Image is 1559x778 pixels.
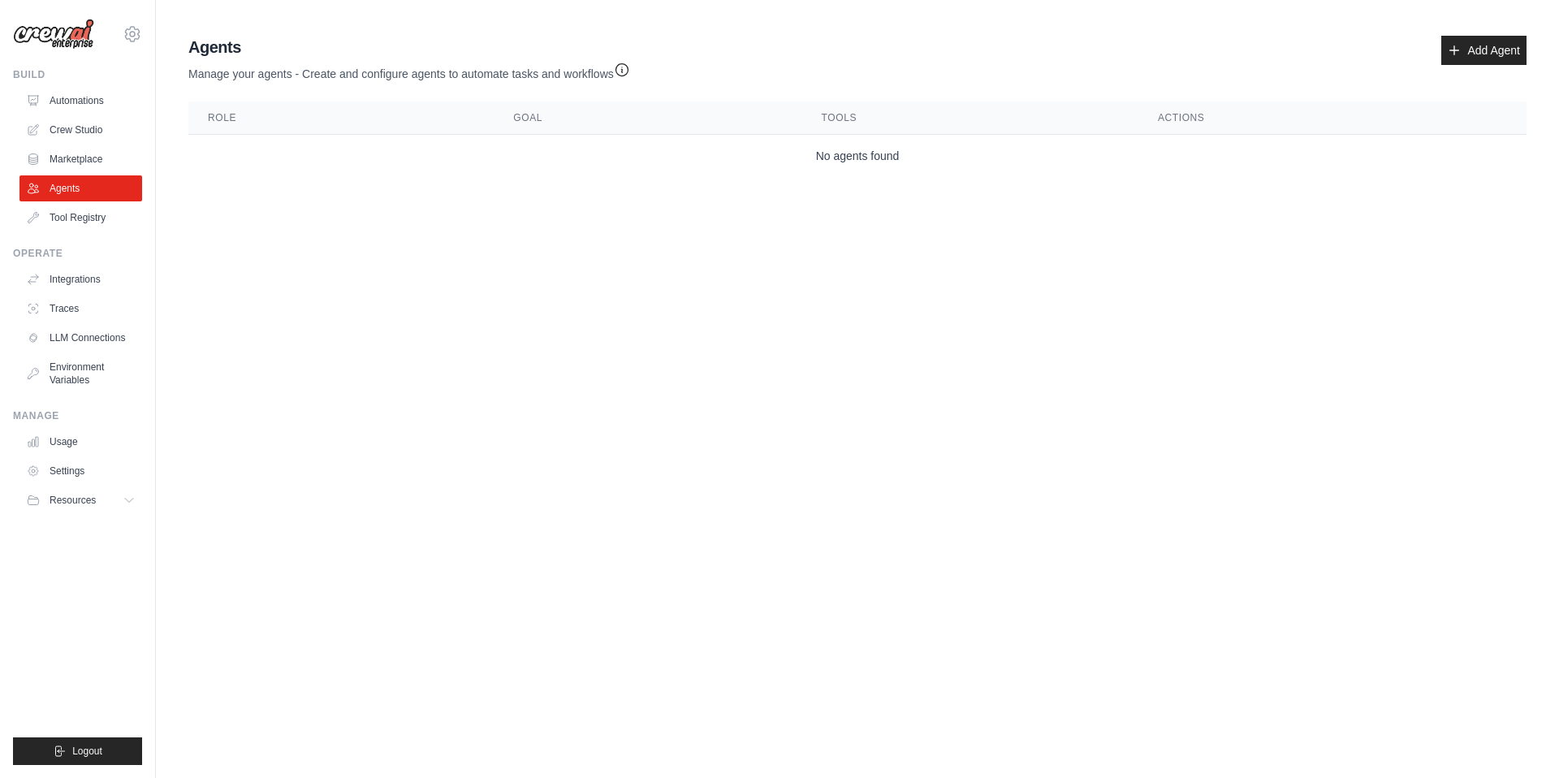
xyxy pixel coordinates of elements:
[19,205,142,231] a: Tool Registry
[1138,102,1527,135] th: Actions
[1441,36,1527,65] a: Add Agent
[19,458,142,484] a: Settings
[19,487,142,513] button: Resources
[19,88,142,114] a: Automations
[13,19,94,50] img: Logo
[19,296,142,322] a: Traces
[188,58,630,82] p: Manage your agents - Create and configure agents to automate tasks and workflows
[19,354,142,393] a: Environment Variables
[494,102,801,135] th: Goal
[19,117,142,143] a: Crew Studio
[188,135,1527,178] td: No agents found
[19,266,142,292] a: Integrations
[188,36,630,58] h2: Agents
[13,409,142,422] div: Manage
[19,146,142,172] a: Marketplace
[802,102,1138,135] th: Tools
[13,737,142,765] button: Logout
[19,175,142,201] a: Agents
[50,494,96,507] span: Resources
[19,429,142,455] a: Usage
[13,247,142,260] div: Operate
[188,102,494,135] th: Role
[19,325,142,351] a: LLM Connections
[13,68,142,81] div: Build
[72,745,102,758] span: Logout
